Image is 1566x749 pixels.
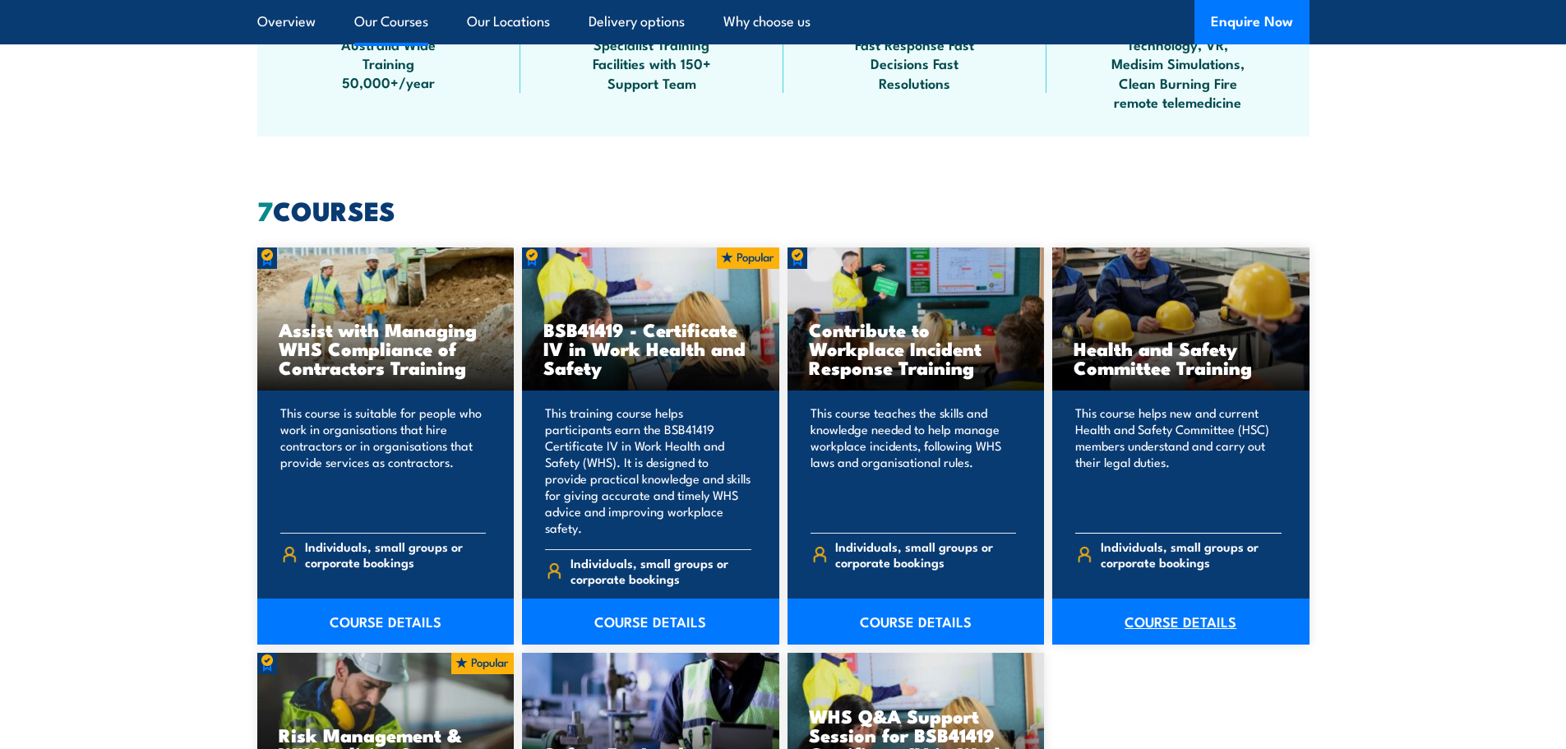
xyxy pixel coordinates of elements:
[279,320,493,377] h3: Assist with Managing WHS Compliance of Contractors Training
[835,539,1016,570] span: Individuals, small groups or corporate bookings
[257,189,273,230] strong: 7
[1052,599,1310,645] a: COURSE DETAILS
[1101,539,1282,570] span: Individuals, small groups or corporate bookings
[522,599,779,645] a: COURSE DETAILS
[1075,405,1282,520] p: This course helps new and current Health and Safety Committee (HSC) members understand and carry ...
[841,35,989,92] span: Fast Response Fast Decisions Fast Resolutions
[578,35,726,92] span: Specialist Training Facilities with 150+ Support Team
[788,599,1045,645] a: COURSE DETAILS
[811,405,1017,520] p: This course teaches the skills and knowledge needed to help manage workplace incidents, following...
[543,320,758,377] h3: BSB41419 - Certificate IV in Work Health and Safety
[280,405,487,520] p: This course is suitable for people who work in organisations that hire contractors or in organisa...
[257,198,1310,221] h2: COURSES
[545,405,751,536] p: This training course helps participants earn the BSB41419 Certificate IV in Work Health and Safet...
[257,599,515,645] a: COURSE DETAILS
[809,320,1023,377] h3: Contribute to Workplace Incident Response Training
[315,35,463,92] span: Australia Wide Training 50,000+/year
[305,539,486,570] span: Individuals, small groups or corporate bookings
[571,555,751,586] span: Individuals, small groups or corporate bookings
[1104,35,1252,112] span: Technology, VR, Medisim Simulations, Clean Burning Fire remote telemedicine
[1074,339,1288,377] h3: Health and Safety Committee Training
